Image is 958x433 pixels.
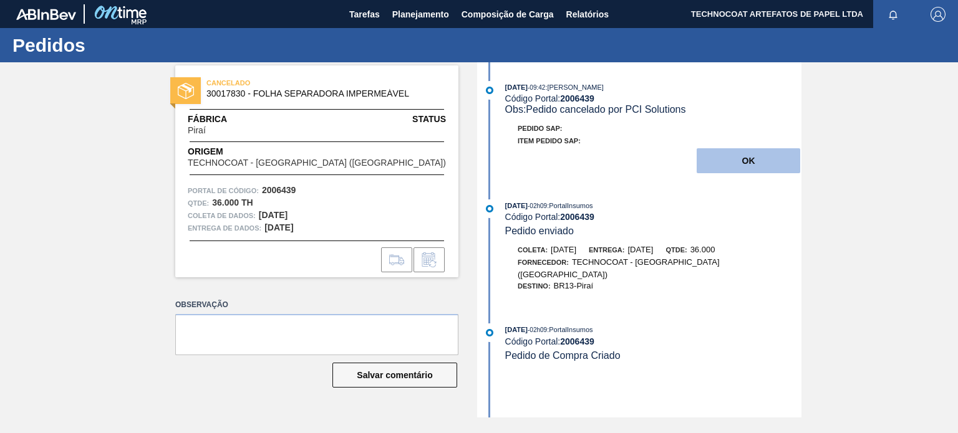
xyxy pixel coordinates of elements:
font: PortalInsumos [549,202,593,209]
div: Informar alteração no pedido [414,247,445,272]
img: atual [486,329,493,336]
font: Relatórios [566,9,609,19]
font: 2006439 [560,336,594,346]
font: BR13-Piraí [554,281,594,290]
font: - [528,84,530,91]
font: 09:42 [530,84,545,91]
font: - [528,202,530,209]
font: Planejamento [392,9,449,19]
font: : [547,326,549,333]
font: Portal de Código: [188,187,259,194]
img: Sair [931,7,946,22]
font: Observação [175,300,228,309]
font: Qtde: [665,246,687,254]
font: OK [742,156,755,166]
img: TNhmsLtSVTkK8tSr43FrP2fwEKptu5GPRR3wAAAABJRU5ErkJggg== [16,9,76,20]
font: Piraí [188,125,206,135]
font: Fornecedor: [518,259,569,266]
font: Coleta: [518,246,548,254]
font: Salvar comentário [357,370,432,380]
font: 2006439 [560,212,594,222]
font: Código Portal: [505,336,561,346]
font: 36.000 [690,245,715,254]
font: TECHNOCOAT - [GEOGRAPHIC_DATA] ([GEOGRAPHIC_DATA]) [518,257,720,279]
font: Composição de Carga [462,9,554,19]
span: 30017830 - FOLHA SEPARADORA IMPERMEÁVEL [206,89,433,98]
font: Pedido SAP: [518,125,563,132]
font: Pedidos [12,35,85,55]
font: Código Portal: [505,212,561,222]
font: 36.000 TH [212,197,253,207]
font: : [545,83,547,91]
font: Entrega: [589,246,624,254]
button: Notificações [873,6,913,23]
font: Origem [188,146,223,156]
button: OK [697,148,800,173]
font: [DATE] [259,210,288,220]
font: Pedido cancelado por PCI Solutions [526,104,685,115]
img: atual [486,205,493,212]
font: Item pedido SAP: [518,137,581,145]
font: [DATE] [551,245,576,254]
span: CANCELADO [206,77,381,89]
font: 30017830 - FOLHA SEPARADORA IMPERMEÁVEL [206,88,409,98]
font: Qtde [188,199,207,207]
font: 2006439 [262,185,296,195]
img: status [178,83,194,99]
font: Destino: [518,282,551,290]
font: Fábrica [188,114,227,124]
font: Entrega de dados: [188,224,261,232]
font: [DATE] [505,83,528,91]
font: Pedido enviado [505,226,574,236]
font: [PERSON_NAME] [547,83,603,91]
font: CANCELADO [206,79,250,87]
font: - [528,326,530,333]
font: 2006439 [560,93,594,103]
font: Código Portal: [505,93,561,103]
font: Pedido de Compra Criado [505,350,621,361]
font: [DATE] [505,326,528,333]
font: [DATE] [264,222,293,232]
img: atual [486,87,493,94]
font: TECHNOCOAT - [GEOGRAPHIC_DATA] ([GEOGRAPHIC_DATA]) [188,158,446,168]
div: Ir para Composição de Carga [381,247,412,272]
font: Status [412,114,446,124]
font: Obs: [505,104,526,115]
font: PortalInsumos [549,326,593,333]
font: [DATE] [627,245,653,254]
font: [DATE] [505,202,528,209]
font: TECHNOCOAT ARTEFATOS DE PAPEL LTDA [691,9,863,19]
font: 02h09 [530,326,547,333]
button: Salvar comentário [332,363,457,388]
font: : [547,202,549,209]
font: 02h09 [530,202,547,209]
font: Tarefas [349,9,380,19]
font: : [207,199,210,207]
font: Coleta de dados: [188,212,256,219]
